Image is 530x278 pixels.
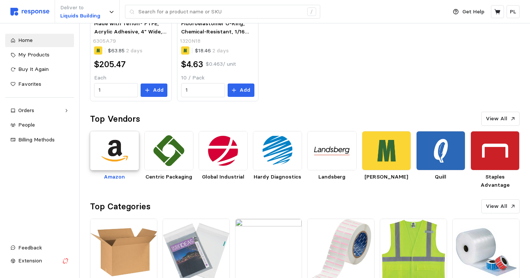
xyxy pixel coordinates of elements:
p: Each [94,74,167,82]
span: Metal Detector Grade Fluoroelastomer O-Ring, Chemical-Resistant, 1/16 Fractional Width, Dash Numb... [181,12,249,51]
span: Extension [18,257,42,264]
img: 771c76c0-1592-4d67-9e09-d6ea890d945b.png [199,131,248,170]
p: Landsberg [307,173,356,181]
span: 2 days [211,47,229,54]
p: Amazon [90,173,139,181]
span: Billing Methods [18,136,55,143]
button: Add [141,84,167,97]
p: Deliver to [60,4,100,12]
p: 1320N18 [180,37,200,45]
div: / [307,7,316,16]
button: View All [481,199,520,213]
h2: Top Vendors [90,113,140,125]
p: Hardy Diagnostics [253,173,302,181]
span: Favorites [18,81,41,87]
p: $0.463 / unit [206,60,236,68]
p: [PERSON_NAME] [362,173,411,181]
p: View All [486,202,507,210]
button: Add [228,84,254,97]
button: PL [507,5,520,18]
img: 63258c51-adb8-4b2a-9b0d-7eba9747dc41.png [470,131,520,170]
p: Quill [416,173,465,181]
span: 2 days [125,47,142,54]
p: Add [153,86,164,94]
p: PL [510,8,516,16]
p: 6305A79 [93,37,116,45]
button: Extension [5,254,74,268]
p: $63.85 [108,47,142,55]
p: Staples Advantage [470,173,520,189]
input: Qty [99,84,134,97]
a: Billing Methods [5,133,74,147]
p: Centric Packaging [144,173,193,181]
button: Feedback [5,241,74,255]
a: Favorites [5,78,74,91]
h2: $205.47 [94,59,126,70]
a: Buy It Again [5,63,74,76]
h2: $4.63 [181,59,203,70]
p: Liquids Building [60,12,100,20]
a: Home [5,34,74,47]
span: Home [18,37,33,43]
img: bfee157a-10f7-4112-a573-b61f8e2e3b38.png [416,131,465,170]
button: View All [481,112,520,126]
div: Orders [18,107,61,115]
img: b57ebca9-4645-4b82-9362-c975cc40820f.png [144,131,193,170]
img: svg%3e [10,8,49,16]
span: People [18,121,35,128]
img: 4fb1f975-dd51-453c-b64f-21541b49956d.png [253,131,302,170]
p: View All [486,115,507,123]
button: Get Help [449,5,489,19]
img: d7805571-9dbc-467d-9567-a24a98a66352.png [90,131,139,170]
p: $18.46 [195,47,229,55]
span: Buy It Again [18,66,49,72]
p: Global Industrial [199,173,248,181]
p: Get Help [462,8,484,16]
p: Add [240,86,250,94]
a: Orders [5,104,74,117]
input: Search for a product name or SKU [138,5,303,19]
h2: Top Categories [90,201,151,212]
span: Feedback [18,244,42,251]
a: My Products [5,48,74,62]
img: 28d3e18e-6544-46cd-9dd4-0f3bdfdd001e.png [362,131,411,170]
p: 10 / Pack [181,74,254,82]
span: My Products [18,51,49,58]
input: Qty [186,84,221,97]
a: People [5,118,74,132]
img: 7d13bdb8-9cc8-4315-963f-af194109c12d.png [307,131,356,170]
